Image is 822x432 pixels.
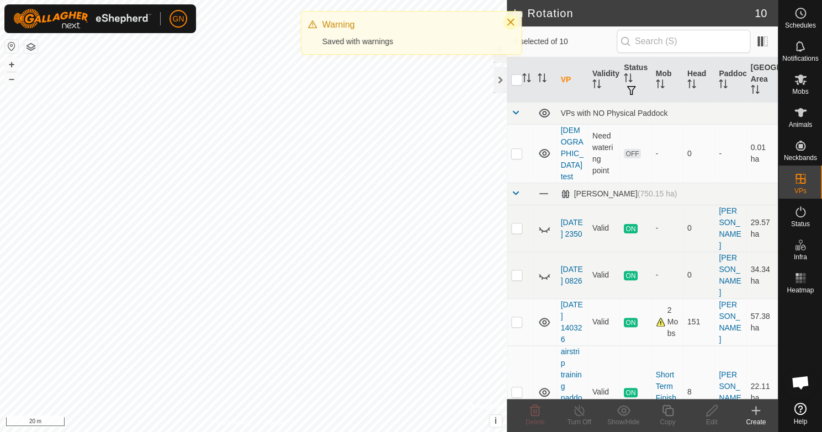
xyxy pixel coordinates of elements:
td: Valid [588,298,619,345]
p-sorticon: Activate to sort [751,87,760,95]
td: Valid [588,205,619,252]
span: 0 selected of 10 [513,36,617,47]
div: Show/Hide [601,417,645,427]
a: Privacy Policy [210,418,251,428]
span: Schedules [784,22,815,29]
span: Help [793,418,807,425]
td: 0 [683,124,714,183]
span: Heatmap [787,287,814,294]
div: Short Term Finishers [656,369,678,415]
span: ON [624,224,637,233]
a: [PERSON_NAME] [719,300,741,344]
p-sorticon: Activate to sort [592,81,601,90]
h2: In Rotation [513,7,755,20]
td: 0 [683,252,714,298]
a: [DATE] 0826 [561,265,583,285]
td: 0.01 ha [746,124,778,183]
span: Mobs [792,88,808,95]
a: [PERSON_NAME] [719,253,741,297]
span: Notifications [782,55,818,62]
div: - [656,222,678,234]
div: Edit [690,417,734,427]
p-sorticon: Activate to sort [538,75,547,84]
td: Valid [588,252,619,298]
td: 29.57 ha [746,205,778,252]
span: Delete [526,418,545,426]
span: ON [624,388,637,397]
button: + [5,58,18,71]
div: - [656,148,678,159]
button: Map Layers [24,40,38,54]
img: Gallagher Logo [13,9,151,29]
span: 10 [755,5,767,22]
span: (750.15 ha) [638,189,677,198]
td: Need watering point [588,124,619,183]
button: Reset Map [5,40,18,53]
span: VPs [794,188,806,194]
th: Paddock [714,57,746,103]
a: [DATE] 140326 [561,300,583,344]
th: Validity [588,57,619,103]
th: Mob [651,57,683,103]
td: 57.38 ha [746,298,778,345]
div: 2 Mobs [656,305,678,339]
td: 151 [683,298,714,345]
span: Status [791,221,809,227]
th: [GEOGRAPHIC_DATA] Area [746,57,778,103]
a: [PERSON_NAME] [719,370,741,414]
p-sorticon: Activate to sort [656,81,665,90]
input: Search (S) [617,30,750,53]
span: ON [624,318,637,327]
div: [PERSON_NAME] [561,189,677,199]
span: Neckbands [783,154,816,161]
div: Open chat [784,366,817,399]
a: [DEMOGRAPHIC_DATA] test [561,126,584,181]
a: [PERSON_NAME] [719,206,741,250]
td: 34.34 ha [746,252,778,298]
span: OFF [624,149,640,158]
p-sorticon: Activate to sort [624,75,633,84]
span: GN [173,13,184,25]
div: - [656,269,678,281]
div: Warning [322,18,495,31]
button: – [5,72,18,86]
div: Turn Off [557,417,601,427]
div: VPs with NO Physical Paddock [561,109,773,118]
th: VP [556,57,588,103]
p-sorticon: Activate to sort [522,75,531,84]
div: Copy [645,417,690,427]
span: i [494,416,496,425]
a: [DATE] 2350 [561,218,583,238]
p-sorticon: Activate to sort [687,81,696,90]
span: Animals [788,121,812,128]
a: Contact Us [264,418,296,428]
div: Saved with warnings [322,36,495,47]
button: i [490,415,502,427]
div: Create [734,417,778,427]
td: 0 [683,205,714,252]
p-sorticon: Activate to sort [719,81,728,90]
button: Close [503,14,518,30]
span: ON [624,271,637,280]
td: - [714,124,746,183]
th: Head [683,57,714,103]
a: Help [778,398,822,429]
span: Infra [793,254,807,260]
th: Status [619,57,651,103]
